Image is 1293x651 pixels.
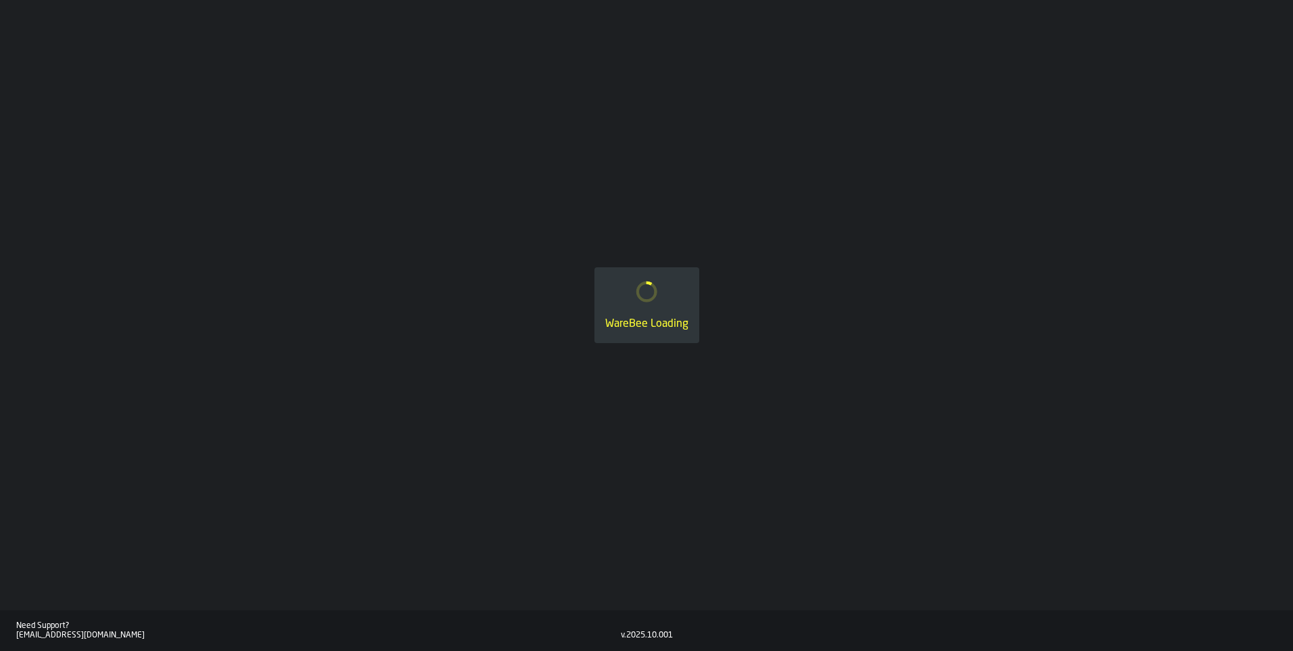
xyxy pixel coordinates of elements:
div: Need Support? [16,621,621,631]
a: Need Support?[EMAIL_ADDRESS][DOMAIN_NAME] [16,621,621,640]
div: WareBee Loading [605,316,688,332]
div: 2025.10.001 [626,631,673,640]
div: [EMAIL_ADDRESS][DOMAIN_NAME] [16,631,621,640]
div: v. [621,631,626,640]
